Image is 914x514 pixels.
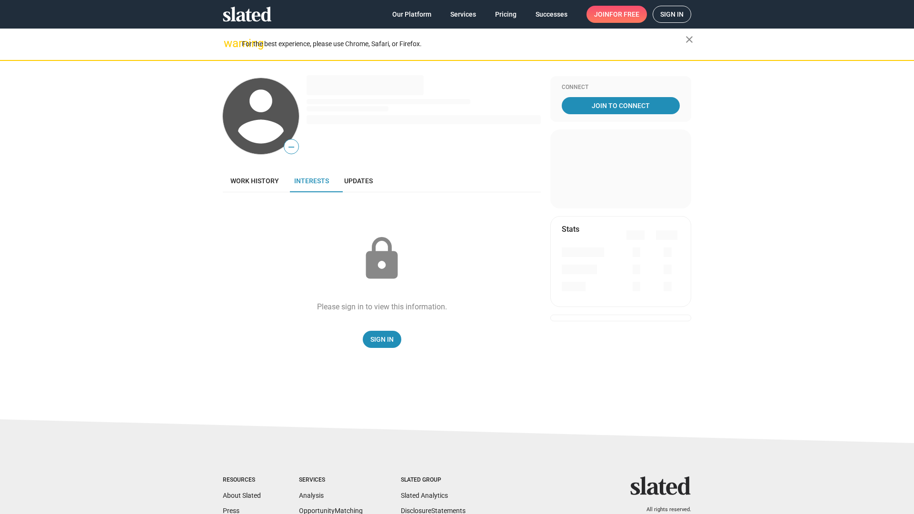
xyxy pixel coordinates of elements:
[358,235,406,283] mat-icon: lock
[287,169,337,192] a: Interests
[223,476,261,484] div: Resources
[294,177,329,185] span: Interests
[299,492,324,499] a: Analysis
[660,6,684,22] span: Sign in
[495,6,517,23] span: Pricing
[528,6,575,23] a: Successes
[337,169,380,192] a: Updates
[450,6,476,23] span: Services
[684,34,695,45] mat-icon: close
[344,177,373,185] span: Updates
[223,169,287,192] a: Work history
[562,224,579,234] mat-card-title: Stats
[392,6,431,23] span: Our Platform
[385,6,439,23] a: Our Platform
[401,492,448,499] a: Slated Analytics
[653,6,691,23] a: Sign in
[230,177,279,185] span: Work history
[284,141,298,153] span: —
[562,97,680,114] a: Join To Connect
[609,6,639,23] span: for free
[224,38,235,49] mat-icon: warning
[401,476,466,484] div: Slated Group
[586,6,647,23] a: Joinfor free
[562,84,680,91] div: Connect
[370,331,394,348] span: Sign In
[443,6,484,23] a: Services
[536,6,567,23] span: Successes
[363,331,401,348] a: Sign In
[299,476,363,484] div: Services
[317,302,447,312] div: Please sign in to view this information.
[564,97,678,114] span: Join To Connect
[594,6,639,23] span: Join
[487,6,524,23] a: Pricing
[242,38,685,50] div: For the best experience, please use Chrome, Safari, or Firefox.
[223,492,261,499] a: About Slated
